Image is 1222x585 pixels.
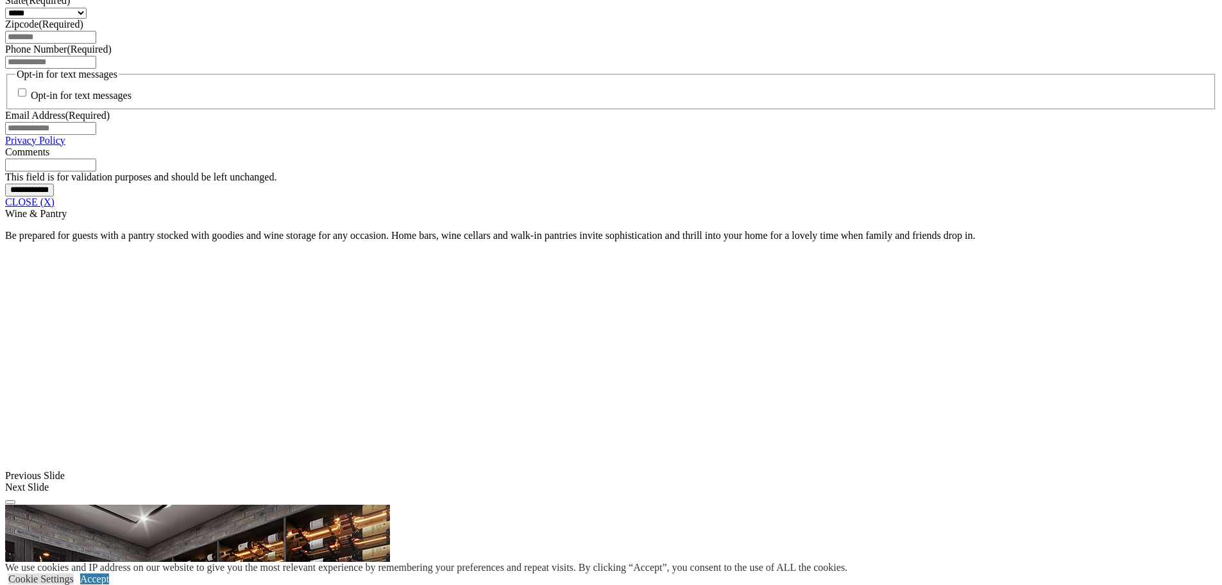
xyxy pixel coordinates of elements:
a: CLOSE (X) [5,196,55,207]
div: We use cookies and IP address on our website to give you the most relevant experience by remember... [5,562,847,573]
label: Email Address [5,110,110,121]
label: Zipcode [5,19,83,30]
span: Wine & Pantry [5,208,67,219]
a: Privacy Policy [5,135,65,146]
label: Opt-in for text messages [31,91,132,101]
span: (Required) [38,19,83,30]
button: Click here to pause slide show [5,500,15,504]
label: Phone Number [5,44,112,55]
a: Cookie Settings [8,573,74,584]
legend: Opt-in for text messages [15,69,119,80]
div: This field is for validation purposes and should be left unchanged. [5,171,1217,183]
p: Be prepared for guests with a pantry stocked with goodies and wine storage for any occasion. Home... [5,230,1217,241]
span: (Required) [67,44,111,55]
div: Next Slide [5,482,1217,493]
span: (Required) [65,110,110,121]
div: Previous Slide [5,470,1217,482]
label: Comments [5,146,49,157]
a: Accept [80,573,109,584]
